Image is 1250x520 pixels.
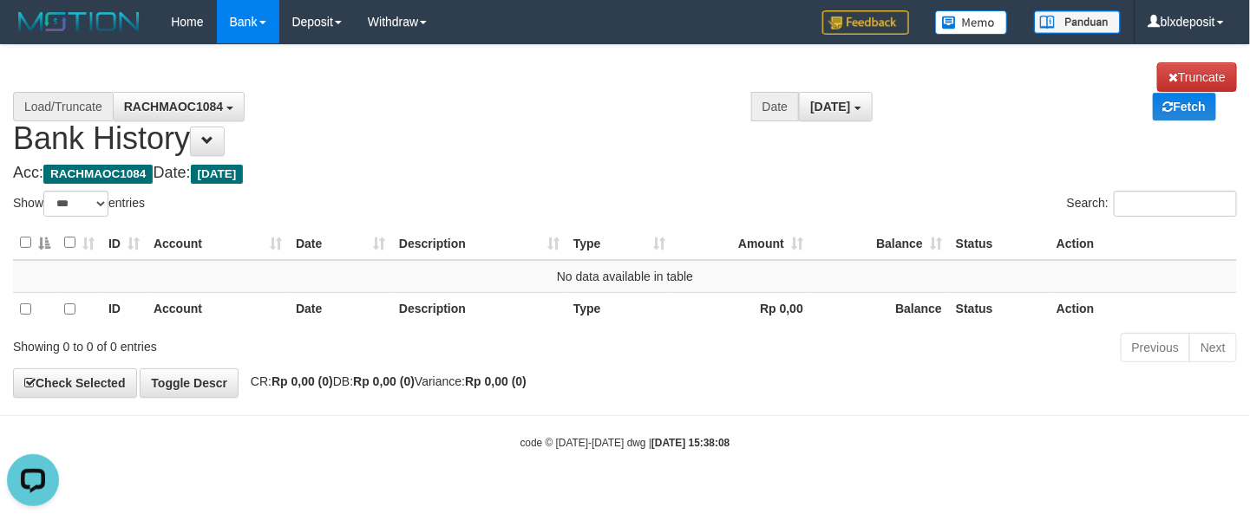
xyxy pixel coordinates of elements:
img: Feedback.jpg [822,10,909,35]
span: [DATE] [191,165,244,184]
th: Balance: activate to sort column ascending [810,226,949,260]
small: code © [DATE]-[DATE] dwg | [520,437,730,449]
th: Description: activate to sort column ascending [392,226,566,260]
strong: Rp 0,00 (0) [465,374,527,388]
th: Action [1050,292,1237,325]
span: [DATE] [810,100,850,114]
th: Description [392,292,566,325]
th: : activate to sort column ascending [57,226,101,260]
th: Rp 0,00 [672,292,810,325]
th: Type [566,292,672,325]
img: Button%20Memo.svg [935,10,1008,35]
select: Showentries [43,191,108,217]
th: Status [949,226,1050,260]
th: Balance [810,292,949,325]
th: Amount: activate to sort column ascending [672,226,810,260]
th: Date [289,292,392,325]
a: Fetch [1153,93,1216,120]
a: Truncate [1157,62,1237,92]
th: Date: activate to sort column ascending [289,226,392,260]
th: Status [949,292,1050,325]
div: Date [751,92,800,121]
span: RACHMAOC1084 [43,165,153,184]
h4: Acc: Date: [13,165,1237,182]
strong: [DATE] 15:38:08 [651,437,730,449]
img: panduan.png [1034,10,1121,34]
input: Search: [1114,191,1237,217]
strong: Rp 0,00 (0) [353,374,415,388]
th: Account: activate to sort column ascending [147,226,289,260]
th: Type: activate to sort column ascending [566,226,672,260]
td: No data available in table [13,260,1237,293]
button: Open LiveChat chat widget [7,7,59,59]
th: ID [101,292,147,325]
h1: Bank History [13,62,1237,156]
a: Previous [1121,333,1190,362]
th: Account [147,292,289,325]
img: MOTION_logo.png [13,9,145,35]
label: Show entries [13,191,145,217]
div: Showing 0 to 0 of 0 entries [13,331,507,355]
th: : activate to sort column descending [13,226,57,260]
th: ID: activate to sort column ascending [101,226,147,260]
a: Check Selected [13,368,137,398]
span: RACHMAOC1084 [124,100,223,114]
button: RACHMAOC1084 [113,92,245,121]
label: Search: [1067,191,1237,217]
button: [DATE] [799,92,872,121]
a: Next [1189,333,1237,362]
th: Action [1050,226,1237,260]
div: Load/Truncate [13,92,113,121]
span: CR: DB: Variance: [242,374,527,388]
strong: Rp 0,00 (0) [272,374,333,388]
a: Toggle Descr [140,368,239,398]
